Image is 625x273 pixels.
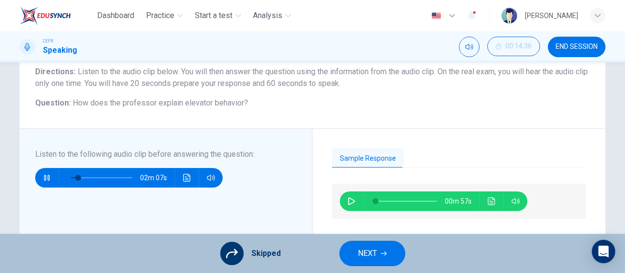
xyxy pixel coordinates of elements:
[548,37,605,57] button: END SESSION
[35,148,285,160] h6: Listen to the following audio clip before answering the question :
[332,148,586,169] div: basic tabs example
[430,12,442,20] img: en
[487,37,540,56] button: 00:14:36
[73,98,248,107] span: How does the professor explain elevator behavior?
[20,6,93,25] a: EduSynch logo
[525,10,578,21] div: [PERSON_NAME]
[358,247,377,260] span: NEXT
[556,43,598,51] span: END SESSION
[459,37,479,57] div: Mute
[43,44,77,56] h1: Speaking
[332,148,404,169] button: Sample Response
[146,10,174,21] span: Practice
[339,241,405,266] button: NEXT
[35,66,590,89] h6: Directions :
[93,7,138,24] button: Dashboard
[97,10,134,21] span: Dashboard
[487,37,540,57] div: Hide
[484,191,500,211] button: Click to see the audio transcription
[249,7,295,24] button: Analysis
[140,168,175,188] span: 02m 07s
[43,38,53,44] span: CEFR
[253,10,282,21] span: Analysis
[592,240,615,263] div: Open Intercom Messenger
[195,10,232,21] span: Start a test
[20,6,71,25] img: EduSynch logo
[445,191,479,211] span: 00m 57s
[505,42,532,50] span: 00:14:36
[191,7,245,24] button: Start a test
[142,7,187,24] button: Practice
[35,97,590,109] h6: Question :
[251,248,281,259] span: Skipped
[179,168,195,188] button: Click to see the audio transcription
[501,8,517,23] img: Profile picture
[35,67,588,88] span: Listen to the audio clip below. You will then answer the question using the information from the ...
